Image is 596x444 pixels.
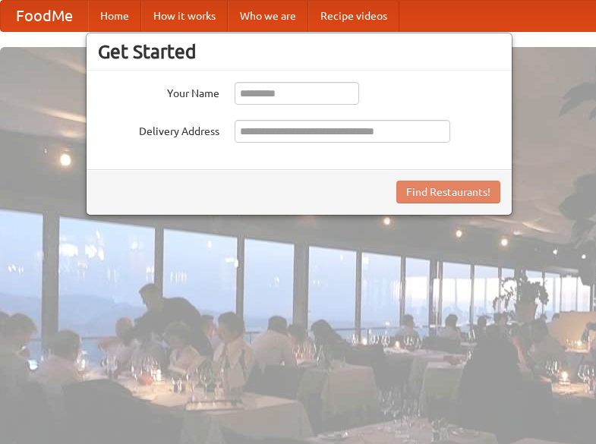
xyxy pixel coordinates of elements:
[98,82,219,101] label: Your Name
[228,1,308,31] a: Who we are
[1,1,88,31] a: FoodMe
[396,181,500,203] button: Find Restaurants!
[88,1,141,31] a: Home
[141,1,228,31] a: How it works
[98,40,500,63] h3: Get Started
[98,120,219,139] label: Delivery Address
[308,1,399,31] a: Recipe videos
